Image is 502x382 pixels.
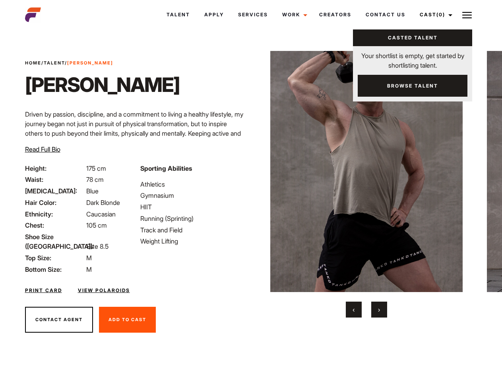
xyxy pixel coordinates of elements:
li: HIIT [140,202,246,212]
button: Add To Cast [99,307,156,333]
strong: [PERSON_NAME] [67,60,113,66]
span: [MEDICAL_DATA]: [25,186,85,196]
strong: Sporting Abilities [140,164,192,172]
span: 175 cm [86,164,106,172]
h1: [PERSON_NAME] [25,73,180,97]
a: View Polaroids [78,287,130,294]
button: Read Full Bio [25,144,60,154]
span: Next [378,306,380,314]
span: Hair Color: [25,198,85,207]
span: (0) [436,12,445,18]
span: Blue [86,187,99,195]
a: Creators [312,4,359,25]
a: Apply [197,4,231,25]
a: Talent [159,4,197,25]
li: Running (Sprinting) [140,214,246,223]
a: Talent [44,60,65,66]
li: Track and Field [140,225,246,235]
a: Browse Talent [358,75,467,97]
span: 78 cm [86,175,104,183]
span: Chest: [25,220,85,230]
span: Bottom Size: [25,265,85,274]
p: Your shortlist is empty, get started by shortlisting talent. [353,46,472,70]
img: Burger icon [462,10,472,20]
span: Top Size: [25,253,85,263]
button: Contact Agent [25,307,93,333]
li: Gymnasium [140,191,246,200]
span: Height: [25,164,85,173]
a: Contact Us [359,4,413,25]
span: / / [25,60,113,66]
span: Shoe Size ([GEOGRAPHIC_DATA]): [25,232,85,251]
span: Add To Cast [109,317,146,322]
a: Print Card [25,287,62,294]
a: Services [231,4,275,25]
span: M [86,265,92,273]
span: Previous [353,306,355,314]
a: Casted Talent [353,29,472,46]
li: Weight Lifting [140,236,246,246]
li: Athletics [140,179,246,189]
span: Waist: [25,175,85,184]
a: Cast(0) [413,4,457,25]
span: M [86,254,92,262]
img: cropped-aefm-brand-fav-22-square.png [25,7,41,23]
p: Driven by passion, discipline, and a commitment to living a healthy lifestyle, my journey began n... [25,109,246,157]
a: Work [275,4,312,25]
span: Ethnicity: [25,209,85,219]
a: Home [25,60,41,66]
span: Size 8.5 [86,242,109,250]
span: Dark Blonde [86,199,120,207]
span: 105 cm [86,221,107,229]
span: Caucasian [86,210,116,218]
span: Read Full Bio [25,145,60,153]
